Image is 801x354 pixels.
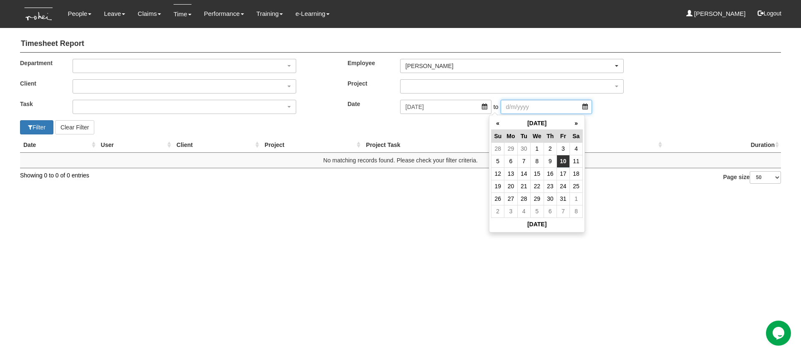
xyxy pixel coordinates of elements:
[544,167,557,180] td: 16
[14,100,66,108] label: Task
[104,4,125,23] a: Leave
[530,129,544,142] th: We
[504,205,517,217] td: 3
[569,192,582,205] td: 1
[515,137,665,153] th: Task Details : activate to sort column ascending
[20,152,781,168] td: No matching records found. Please check your filter criteria.
[569,180,582,192] td: 25
[491,100,501,114] span: to
[491,217,583,230] th: [DATE]
[341,59,394,67] label: Employee
[363,137,514,153] th: Project Task : activate to sort column ascending
[686,4,746,23] a: [PERSON_NAME]
[750,171,781,184] select: Page size
[400,100,491,114] input: d/m/yyyy
[341,100,394,108] label: Date
[261,137,363,153] th: Project : activate to sort column ascending
[544,180,557,192] td: 23
[557,155,569,167] td: 10
[569,129,582,142] th: Sa
[504,167,517,180] td: 13
[517,155,530,167] td: 7
[517,129,530,142] th: Tu
[295,4,330,23] a: e-Learning
[557,192,569,205] td: 31
[14,79,66,88] label: Client
[341,79,394,88] label: Project
[55,120,94,134] button: Clear Filter
[504,117,570,130] th: [DATE]
[501,100,592,114] input: d/m/yyyy
[517,142,530,155] td: 30
[557,167,569,180] td: 17
[491,167,504,180] td: 12
[517,167,530,180] td: 14
[664,137,781,153] th: Duration : activate to sort column ascending
[544,142,557,155] td: 2
[406,62,613,70] div: [PERSON_NAME]
[557,205,569,217] td: 7
[257,4,283,23] a: Training
[504,192,517,205] td: 27
[557,180,569,192] td: 24
[504,155,517,167] td: 6
[544,129,557,142] th: Th
[569,155,582,167] td: 11
[752,3,787,23] button: Logout
[491,142,504,155] td: 28
[491,117,504,130] th: «
[517,180,530,192] td: 21
[530,180,544,192] td: 22
[723,171,781,184] label: Page size
[138,4,161,23] a: Claims
[14,59,66,67] label: Department
[517,205,530,217] td: 4
[530,155,544,167] td: 8
[544,192,557,205] td: 30
[491,129,504,142] th: Su
[504,129,517,142] th: Mo
[530,192,544,205] td: 29
[504,180,517,192] td: 20
[569,117,582,130] th: »
[766,321,793,346] iframe: chat widget
[557,129,569,142] th: Fr
[517,192,530,205] td: 28
[20,35,781,53] h4: Timesheet Report
[491,180,504,192] td: 19
[491,192,504,205] td: 26
[20,137,98,153] th: Date : activate to sort column ascending
[20,120,53,134] button: Filter
[544,155,557,167] td: 9
[491,155,504,167] td: 5
[504,142,517,155] td: 29
[530,167,544,180] td: 15
[491,205,504,217] td: 2
[544,205,557,217] td: 6
[530,142,544,155] td: 1
[530,205,544,217] td: 5
[569,167,582,180] td: 18
[400,59,624,73] button: [PERSON_NAME]
[569,142,582,155] td: 4
[569,205,582,217] td: 8
[174,4,191,24] a: Time
[173,137,261,153] th: Client : activate to sort column ascending
[68,4,91,23] a: People
[204,4,244,23] a: Performance
[557,142,569,155] td: 3
[98,137,174,153] th: User : activate to sort column ascending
